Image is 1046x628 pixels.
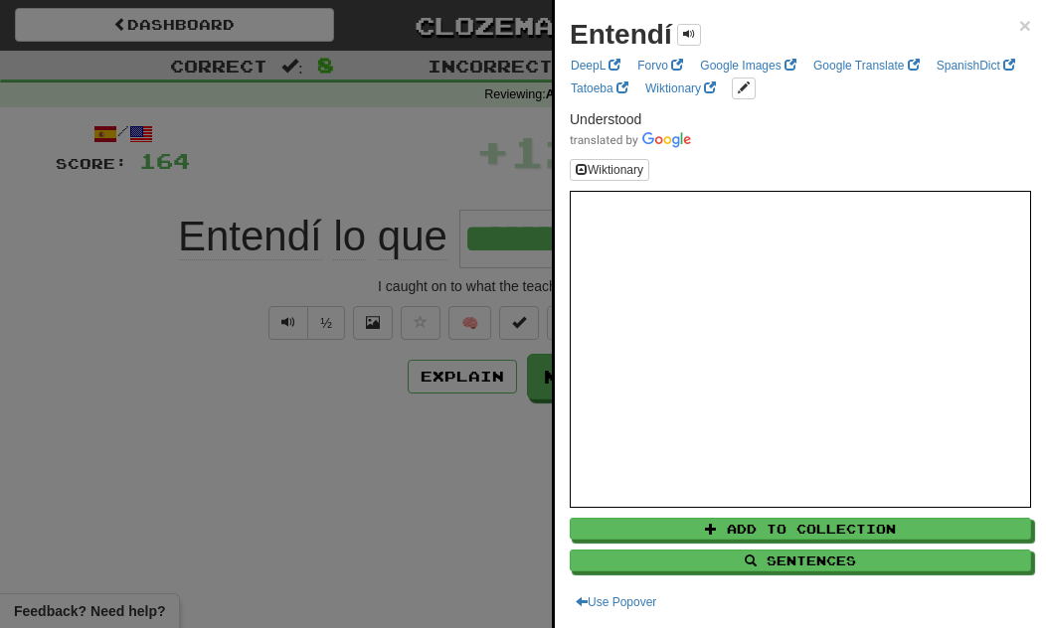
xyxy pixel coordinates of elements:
button: Close [1019,15,1031,36]
a: Google Images [694,55,802,77]
a: Wiktionary [639,78,722,99]
a: Forvo [631,55,689,77]
span: × [1019,14,1031,37]
button: edit links [732,78,756,99]
button: Use Popover [570,591,662,613]
span: Understood [570,111,641,127]
button: Add to Collection [570,518,1031,540]
a: SpanishDict [931,55,1021,77]
img: Color short [570,132,691,148]
strong: Entendí [570,19,672,50]
button: Wiktionary [570,159,649,181]
a: Google Translate [807,55,926,77]
a: Tatoeba [565,78,634,99]
a: DeepL [565,55,626,77]
button: Sentences [570,549,1031,571]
